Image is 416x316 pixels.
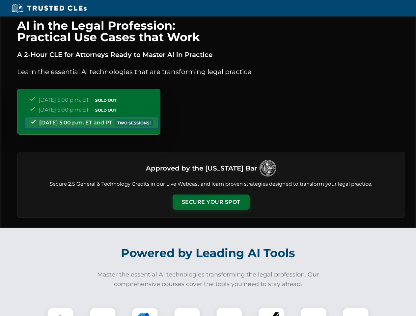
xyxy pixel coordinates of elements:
h2: Powered by Leading AI Tools [26,242,391,265]
span: [DATE] 5:00 p.m. ET [39,97,89,103]
button: Secure Your Spot [173,195,250,210]
h3: Approved by the [US_STATE] Bar [146,162,257,174]
span: [DATE] 5:00 p.m. ET [39,107,89,113]
h1: AI in the Legal Profession: Practical Use Cases that Work [17,20,405,43]
p: Learn the essential AI technologies that are transforming legal practice. [17,66,405,77]
span: SOLD OUT [93,97,119,104]
span: SOLD OUT [93,107,119,114]
p: A 2-Hour CLE for Attorneys Ready to Master AI in Practice [17,49,405,60]
p: Master the essential AI technologies transforming the legal profession. Our comprehensive courses... [93,270,323,289]
img: Logo [260,160,276,176]
p: Secure 2.5 General & Technology Credits in our Live Webcast and learn proven strategies designed ... [25,180,397,188]
img: Trusted CLEs [10,3,89,13]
